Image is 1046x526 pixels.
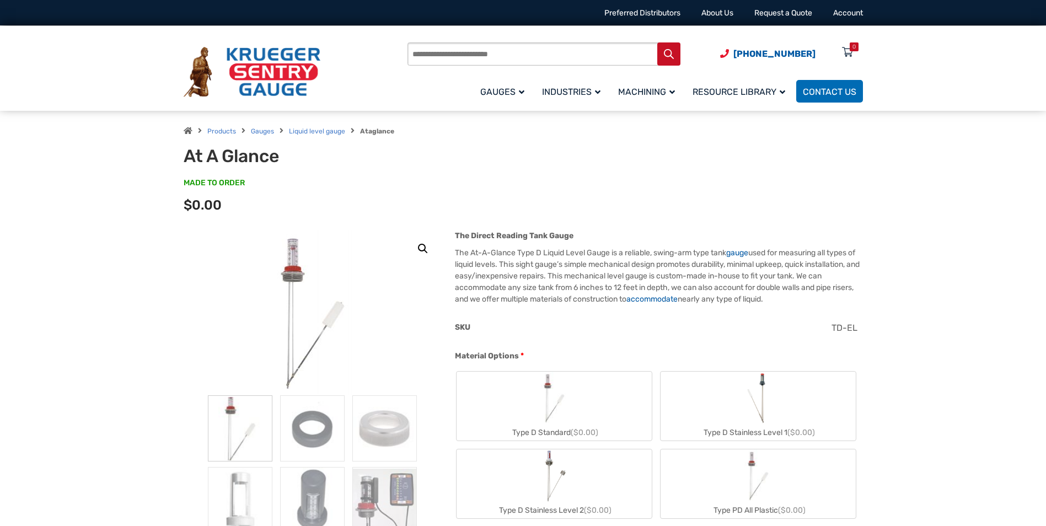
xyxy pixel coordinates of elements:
img: At A Glance [246,230,379,395]
span: ($0.00) [571,428,598,437]
a: Gauges [474,78,535,104]
span: Gauges [480,87,524,97]
a: View full-screen image gallery [413,239,433,259]
span: ($0.00) [584,506,611,515]
a: Preferred Distributors [604,8,680,18]
div: Type D Stainless Level 2 [457,502,652,518]
div: Type D Stainless Level 1 [661,425,856,441]
a: Phone Number (920) 434-8860 [720,47,816,61]
span: Contact Us [803,87,856,97]
abbr: required [521,350,524,362]
img: Chemical Sight Gauge [743,372,773,425]
div: 0 [852,42,856,51]
span: Material Options [455,351,519,361]
strong: The Direct Reading Tank Gauge [455,231,573,240]
span: MADE TO ORDER [184,178,245,189]
a: About Us [701,8,733,18]
a: Products [207,127,236,135]
a: accommodate [626,294,678,304]
a: Account [833,8,863,18]
span: Resource Library [693,87,785,97]
span: ($0.00) [787,428,815,437]
a: Gauges [251,127,274,135]
img: At A Glance - Image 2 [280,395,345,461]
label: Type D Stainless Level 2 [457,449,652,518]
p: The At-A-Glance Type D Liquid Level Gauge is a reliable, swing-arm type tank used for measuring a... [455,247,862,305]
a: Liquid level gauge [289,127,345,135]
span: ($0.00) [778,506,806,515]
a: Request a Quote [754,8,812,18]
label: Type D Standard [457,372,652,441]
span: SKU [455,323,470,332]
img: At A Glance - Image 3 [352,395,417,461]
span: [PHONE_NUMBER] [733,49,816,59]
a: Machining [611,78,686,104]
span: Industries [542,87,600,97]
span: Machining [618,87,675,97]
label: Type D Stainless Level 1 [661,372,856,441]
strong: Ataglance [360,127,394,135]
a: Contact Us [796,80,863,103]
img: Krueger Sentry Gauge [184,47,320,98]
a: gauge [726,248,748,257]
img: At A Glance [208,395,272,461]
div: Type PD All Plastic [661,502,856,518]
div: Type D Standard [457,425,652,441]
h1: At A Glance [184,146,455,167]
span: $0.00 [184,197,222,213]
a: Industries [535,78,611,104]
span: TD-EL [832,323,857,333]
label: Type PD All Plastic [661,449,856,518]
a: Resource Library [686,78,796,104]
